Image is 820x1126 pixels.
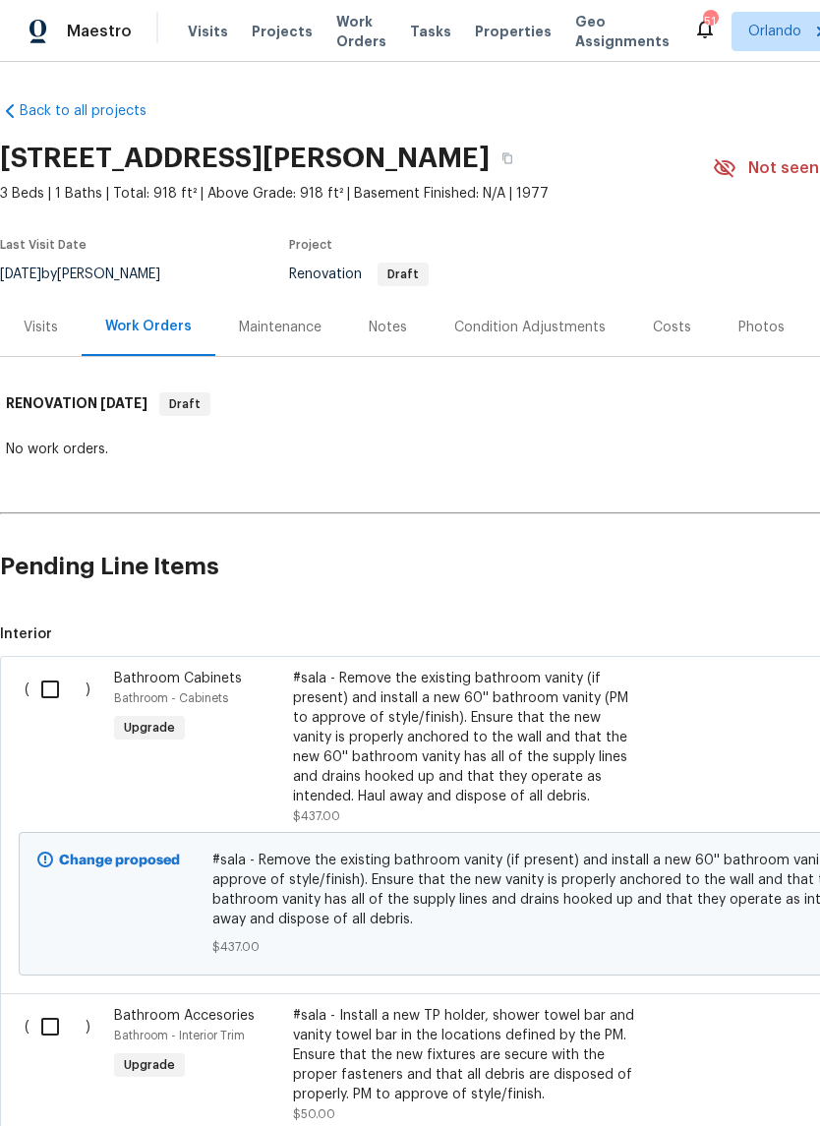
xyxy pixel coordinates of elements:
div: Photos [738,318,785,337]
button: Copy Address [490,141,525,176]
div: Notes [369,318,407,337]
span: Renovation [289,267,429,281]
div: ( ) [19,663,108,832]
span: Properties [475,22,552,41]
span: Maestro [67,22,132,41]
span: Upgrade [116,1055,183,1075]
span: Draft [380,268,427,280]
div: #sala - Install a new TP holder, shower towel bar and vanity towel bar in the locations defined b... [293,1006,639,1104]
div: Maintenance [239,318,322,337]
div: 51 [703,12,717,31]
h6: RENOVATION [6,392,147,416]
div: #sala - Remove the existing bathroom vanity (if present) and install a new 60'' bathroom vanity (... [293,669,639,806]
span: Bathroom Cabinets [114,672,242,685]
span: Bathroom - Interior Trim [114,1030,245,1041]
span: Orlando [748,22,801,41]
div: Costs [653,318,691,337]
b: Change proposed [59,854,180,867]
span: $437.00 [293,810,340,822]
span: Draft [161,394,208,414]
span: Work Orders [336,12,386,51]
div: Condition Adjustments [454,318,606,337]
span: Geo Assignments [575,12,670,51]
span: $50.00 [293,1108,335,1120]
span: Bathroom Accesories [114,1009,255,1023]
span: [DATE] [100,396,147,410]
span: Bathroom - Cabinets [114,692,228,704]
span: Upgrade [116,718,183,738]
span: Visits [188,22,228,41]
div: Visits [24,318,58,337]
span: Tasks [410,25,451,38]
div: Work Orders [105,317,192,336]
span: Projects [252,22,313,41]
span: Project [289,239,332,251]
